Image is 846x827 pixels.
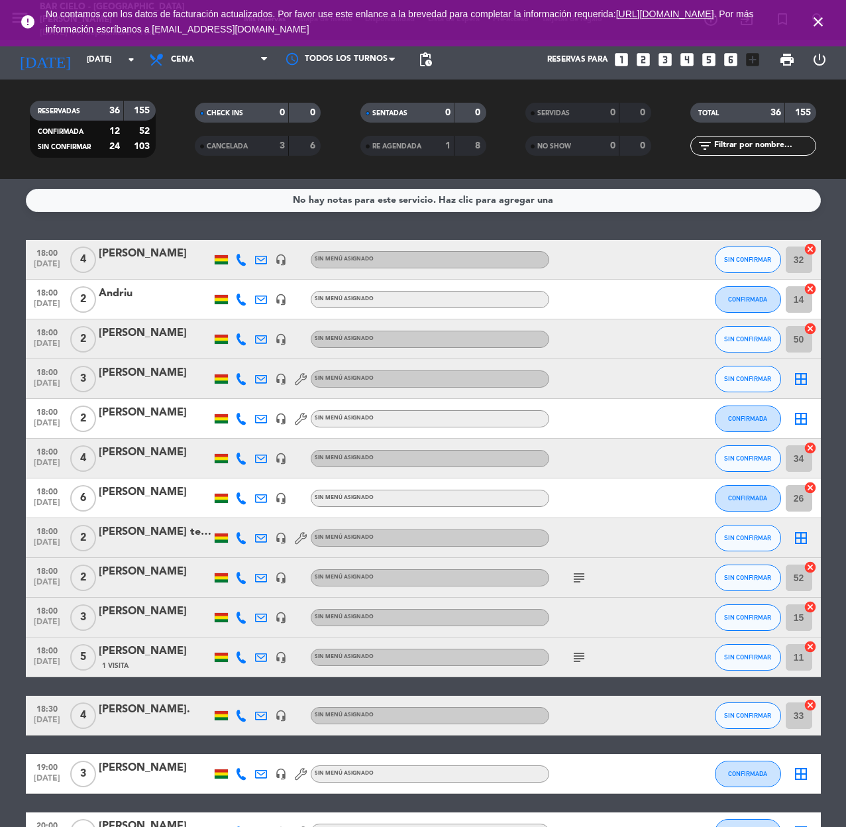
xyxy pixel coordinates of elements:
span: CONFIRMADA [728,770,767,777]
span: RE AGENDADA [372,143,421,150]
i: looks_one [613,51,630,68]
i: headset_mic [275,612,287,624]
div: [PERSON_NAME] [99,603,211,620]
div: [PERSON_NAME] [99,404,211,421]
i: headset_mic [275,532,287,544]
i: border_all [793,530,809,546]
span: Sin menú asignado [315,654,374,659]
span: CONFIRMADA [728,296,767,303]
strong: 0 [475,108,483,117]
span: SIN CONFIRMAR [724,256,771,263]
span: 4 [70,247,96,273]
i: power_settings_new [812,52,827,68]
div: [PERSON_NAME] [99,444,211,461]
span: CONFIRMADA [728,415,767,422]
i: looks_4 [678,51,696,68]
button: CONFIRMADA [715,485,781,512]
i: filter_list [697,138,713,154]
span: Cena [171,55,194,64]
i: cancel [804,282,817,296]
span: [DATE] [30,538,64,553]
span: 3 [70,761,96,787]
i: headset_mic [275,333,287,345]
div: [PERSON_NAME] [99,364,211,382]
span: SIN CONFIRMAR [724,574,771,581]
span: 2 [70,565,96,591]
i: cancel [804,640,817,653]
span: [DATE] [30,379,64,394]
span: 18:00 [30,404,64,419]
strong: 36 [770,108,781,117]
i: headset_mic [275,413,287,425]
i: subject [571,649,587,665]
button: SIN CONFIRMAR [715,565,781,591]
span: SIN CONFIRMAR [724,712,771,719]
span: CONFIRMADA [38,129,83,135]
input: Filtrar por nombre... [713,138,816,153]
i: cancel [804,441,817,455]
span: 2 [70,286,96,313]
i: cancel [804,243,817,256]
span: [DATE] [30,419,64,434]
span: 2 [70,406,96,432]
div: LOG OUT [804,40,836,80]
span: Sin menú asignado [315,575,374,580]
span: [DATE] [30,459,64,474]
button: SIN CONFIRMAR [715,326,781,353]
button: SIN CONFIRMAR [715,604,781,631]
button: CONFIRMADA [715,406,781,432]
strong: 3 [280,141,285,150]
span: 18:00 [30,642,64,657]
strong: 52 [139,127,152,136]
span: Sin menú asignado [315,256,374,262]
span: SIN CONFIRMAR [38,144,91,150]
span: 3 [70,604,96,631]
strong: 1 [445,141,450,150]
strong: 0 [640,141,648,150]
div: [PERSON_NAME] [99,325,211,342]
span: Sin menú asignado [315,415,374,421]
i: arrow_drop_down [123,52,139,68]
span: 18:00 [30,523,64,538]
strong: 0 [610,141,615,150]
i: border_all [793,766,809,782]
span: Sin menú asignado [315,712,374,718]
strong: 0 [610,108,615,117]
span: 2 [70,525,96,551]
div: [PERSON_NAME]. [99,701,211,718]
i: headset_mic [275,294,287,305]
span: 18:00 [30,364,64,379]
div: Andriu [99,285,211,302]
div: No hay notas para este servicio. Haz clic para agregar una [293,193,553,208]
span: 18:00 [30,602,64,618]
span: [DATE] [30,657,64,673]
i: subject [571,570,587,586]
strong: 103 [134,142,152,151]
span: Sin menú asignado [315,535,374,540]
span: 18:30 [30,700,64,716]
span: [DATE] [30,716,64,731]
i: headset_mic [275,710,287,722]
i: close [810,14,826,30]
span: 19:00 [30,759,64,774]
strong: 8 [475,141,483,150]
i: looks_3 [657,51,674,68]
span: 6 [70,485,96,512]
strong: 0 [310,108,318,117]
span: Sin menú asignado [315,296,374,302]
strong: 155 [795,108,814,117]
span: SIN CONFIRMAR [724,375,771,382]
strong: 0 [280,108,285,117]
span: 4 [70,702,96,729]
span: 5 [70,644,96,671]
span: TOTAL [698,110,719,117]
span: [DATE] [30,578,64,593]
strong: 6 [310,141,318,150]
button: SIN CONFIRMAR [715,366,781,392]
span: SIN CONFIRMAR [724,455,771,462]
span: [DATE] [30,774,64,789]
span: print [779,52,795,68]
i: headset_mic [275,768,287,780]
div: [PERSON_NAME] [99,563,211,580]
button: SIN CONFIRMAR [715,445,781,472]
